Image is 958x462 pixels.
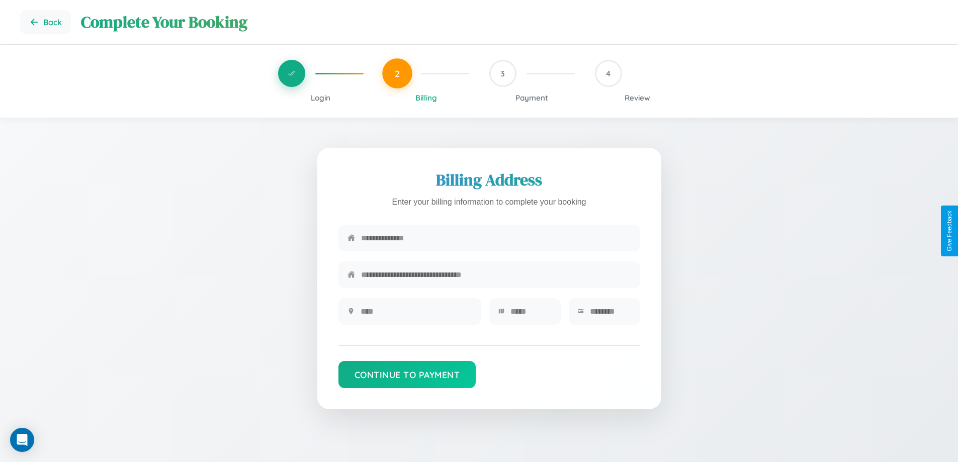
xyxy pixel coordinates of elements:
[946,211,953,251] div: Give Feedback
[338,195,640,210] p: Enter your billing information to complete your booking
[20,10,71,34] button: Go back
[395,68,400,79] span: 2
[606,68,611,78] span: 4
[338,361,476,388] button: Continue to Payment
[515,93,548,103] span: Payment
[338,169,640,191] h2: Billing Address
[625,93,650,103] span: Review
[415,93,437,103] span: Billing
[311,93,330,103] span: Login
[81,11,938,33] h1: Complete Your Booking
[10,428,34,452] div: Open Intercom Messenger
[500,68,505,78] span: 3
